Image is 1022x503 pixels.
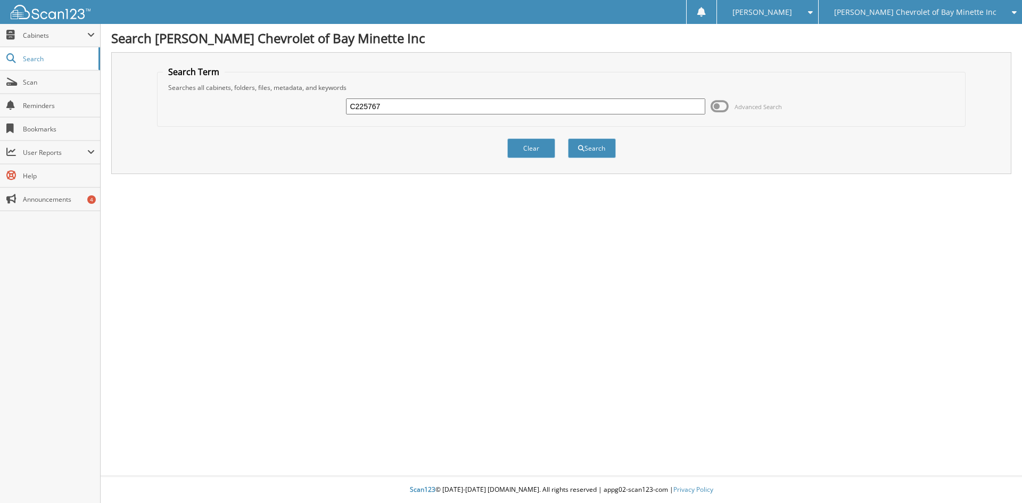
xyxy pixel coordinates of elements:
[23,171,95,180] span: Help
[23,195,95,204] span: Announcements
[23,125,95,134] span: Bookmarks
[23,54,93,63] span: Search
[834,9,996,15] span: [PERSON_NAME] Chevrolet of Bay Minette Inc
[673,485,713,494] a: Privacy Policy
[735,103,782,111] span: Advanced Search
[969,452,1022,503] iframe: Chat Widget
[507,138,555,158] button: Clear
[23,78,95,87] span: Scan
[732,9,792,15] span: [PERSON_NAME]
[410,485,435,494] span: Scan123
[23,101,95,110] span: Reminders
[101,477,1022,503] div: © [DATE]-[DATE] [DOMAIN_NAME]. All rights reserved | appg02-scan123-com |
[87,195,96,204] div: 4
[23,148,87,157] span: User Reports
[111,29,1011,47] h1: Search [PERSON_NAME] Chevrolet of Bay Minette Inc
[23,31,87,40] span: Cabinets
[11,5,90,19] img: scan123-logo-white.svg
[163,66,225,78] legend: Search Term
[568,138,616,158] button: Search
[163,83,960,92] div: Searches all cabinets, folders, files, metadata, and keywords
